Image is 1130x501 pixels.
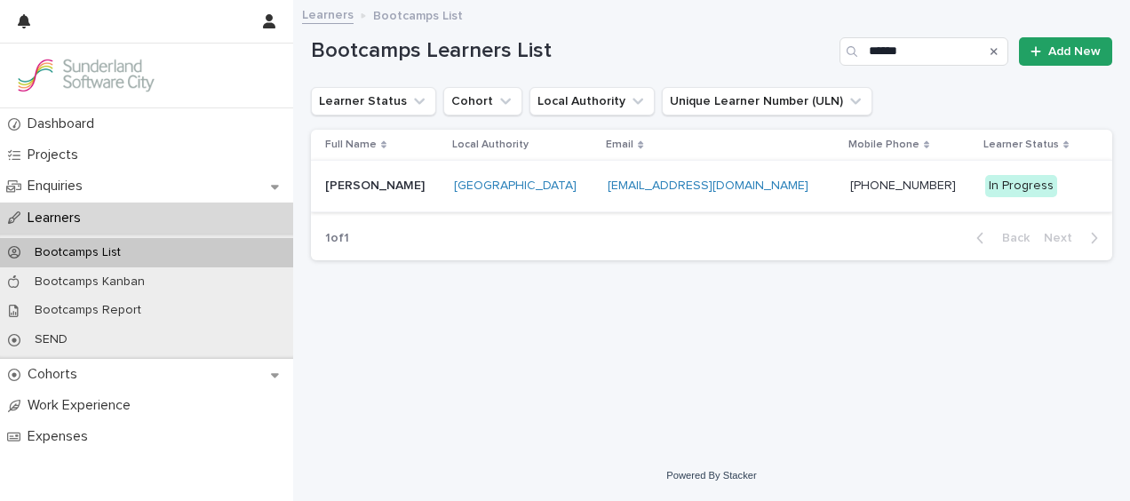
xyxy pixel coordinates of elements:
[1044,232,1083,244] span: Next
[311,38,832,64] h1: Bootcamps Learners List
[606,135,633,155] p: Email
[529,87,655,115] button: Local Authority
[608,179,808,192] a: [EMAIL_ADDRESS][DOMAIN_NAME]
[1048,45,1101,58] span: Add New
[325,175,428,194] p: [PERSON_NAME]
[20,428,102,445] p: Expenses
[840,37,1008,66] input: Search
[991,232,1030,244] span: Back
[20,332,82,347] p: SEND
[20,245,135,260] p: Bootcamps List
[1037,230,1112,246] button: Next
[325,135,377,155] p: Full Name
[662,87,872,115] button: Unique Learner Number (ULN)
[1019,37,1112,66] a: Add New
[311,87,436,115] button: Learner Status
[20,397,145,414] p: Work Experience
[443,87,522,115] button: Cohort
[20,366,92,383] p: Cohorts
[848,135,919,155] p: Mobile Phone
[962,230,1037,246] button: Back
[454,179,577,194] a: [GEOGRAPHIC_DATA]
[20,115,108,132] p: Dashboard
[20,147,92,163] p: Projects
[20,210,95,227] p: Learners
[452,135,529,155] p: Local Authority
[985,175,1057,197] div: In Progress
[20,178,97,195] p: Enquiries
[302,4,354,24] a: Learners
[311,161,1112,212] tr: [PERSON_NAME][PERSON_NAME] [GEOGRAPHIC_DATA] [EMAIL_ADDRESS][DOMAIN_NAME] [PHONE_NUMBER] In Progress
[983,135,1059,155] p: Learner Status
[850,179,956,192] a: [PHONE_NUMBER]
[373,4,463,24] p: Bootcamps List
[14,58,156,93] img: GVzBcg19RCOYju8xzymn
[20,303,155,318] p: Bootcamps Report
[311,217,363,260] p: 1 of 1
[20,274,159,290] p: Bootcamps Kanban
[666,470,756,481] a: Powered By Stacker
